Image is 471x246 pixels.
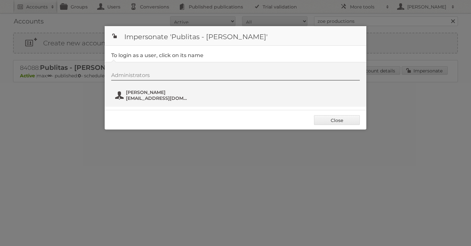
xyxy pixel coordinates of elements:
[111,72,360,81] div: Administrators
[114,89,191,102] button: [PERSON_NAME] [EMAIL_ADDRESS][DOMAIN_NAME]
[314,115,360,125] a: Close
[126,89,189,95] span: [PERSON_NAME]
[105,26,366,46] h1: Impersonate 'Publitas - [PERSON_NAME]'
[111,52,203,58] legend: To login as a user, click on its name
[126,95,189,101] span: [EMAIL_ADDRESS][DOMAIN_NAME]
